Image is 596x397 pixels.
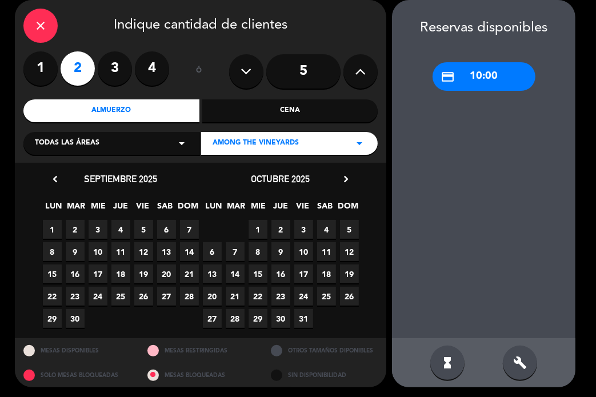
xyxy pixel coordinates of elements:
[111,220,130,239] span: 4
[134,287,153,306] span: 26
[134,242,153,261] span: 12
[340,173,352,185] i: chevron_right
[23,51,58,86] label: 1
[180,220,199,239] span: 7
[84,173,157,185] span: septiembre 2025
[66,264,85,283] span: 16
[271,242,290,261] span: 9
[249,309,267,328] span: 29
[43,287,62,306] span: 22
[203,264,222,283] span: 13
[89,287,107,306] span: 24
[340,220,359,239] span: 5
[271,287,290,306] span: 23
[35,138,99,149] span: Todas las áreas
[66,220,85,239] span: 2
[23,99,199,122] div: Almuerzo
[226,264,245,283] span: 14
[139,363,263,387] div: MESAS BLOQUEADAS
[180,287,199,306] span: 28
[226,309,245,328] span: 28
[338,199,357,218] span: DOM
[134,220,153,239] span: 5
[139,338,263,363] div: MESAS RESTRINGIDAS
[317,264,336,283] span: 18
[226,242,245,261] span: 7
[45,199,63,218] span: LUN
[49,173,61,185] i: chevron_left
[205,199,223,218] span: LUN
[249,264,267,283] span: 15
[89,199,108,218] span: MIE
[294,264,313,283] span: 17
[226,287,245,306] span: 21
[157,287,176,306] span: 27
[271,199,290,218] span: JUE
[353,137,366,150] i: arrow_drop_down
[66,287,85,306] span: 23
[15,363,139,387] div: SOLO MESAS BLOQUEADAS
[340,242,359,261] span: 12
[202,99,378,122] div: Cena
[203,309,222,328] span: 27
[317,242,336,261] span: 11
[34,19,47,33] i: close
[213,138,299,149] span: Among the Vineyards
[66,242,85,261] span: 9
[392,17,575,39] div: Reservas disponibles
[111,199,130,218] span: JUE
[513,356,527,370] i: build
[317,220,336,239] span: 4
[180,264,199,283] span: 21
[262,338,386,363] div: OTROS TAMAÑOS DIPONIBLES
[271,264,290,283] span: 16
[249,242,267,261] span: 8
[203,242,222,261] span: 6
[89,220,107,239] span: 3
[23,9,378,43] div: Indique cantidad de clientes
[111,264,130,283] span: 18
[294,309,313,328] span: 31
[157,264,176,283] span: 20
[441,70,455,84] i: credit_card
[249,220,267,239] span: 1
[271,220,290,239] span: 2
[157,242,176,261] span: 13
[294,287,313,306] span: 24
[134,264,153,283] span: 19
[66,309,85,328] span: 30
[43,309,62,328] span: 29
[340,264,359,283] span: 19
[156,199,175,218] span: SAB
[294,199,313,218] span: VIE
[316,199,335,218] span: SAB
[441,356,454,370] i: hourglass_full
[294,220,313,239] span: 3
[89,242,107,261] span: 10
[111,242,130,261] span: 11
[43,264,62,283] span: 15
[89,264,107,283] span: 17
[262,363,386,387] div: SIN DISPONIBILIDAD
[227,199,246,218] span: MAR
[43,242,62,261] span: 8
[135,51,169,86] label: 4
[61,51,95,86] label: 2
[249,287,267,306] span: 22
[98,51,132,86] label: 3
[180,242,199,261] span: 14
[67,199,86,218] span: MAR
[433,62,535,91] div: 10:00
[134,199,153,218] span: VIE
[157,220,176,239] span: 6
[294,242,313,261] span: 10
[175,137,189,150] i: arrow_drop_down
[15,338,139,363] div: MESAS DISPONIBLES
[251,173,310,185] span: octubre 2025
[43,220,62,239] span: 1
[203,287,222,306] span: 20
[271,309,290,328] span: 30
[249,199,268,218] span: MIE
[178,199,197,218] span: DOM
[317,287,336,306] span: 25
